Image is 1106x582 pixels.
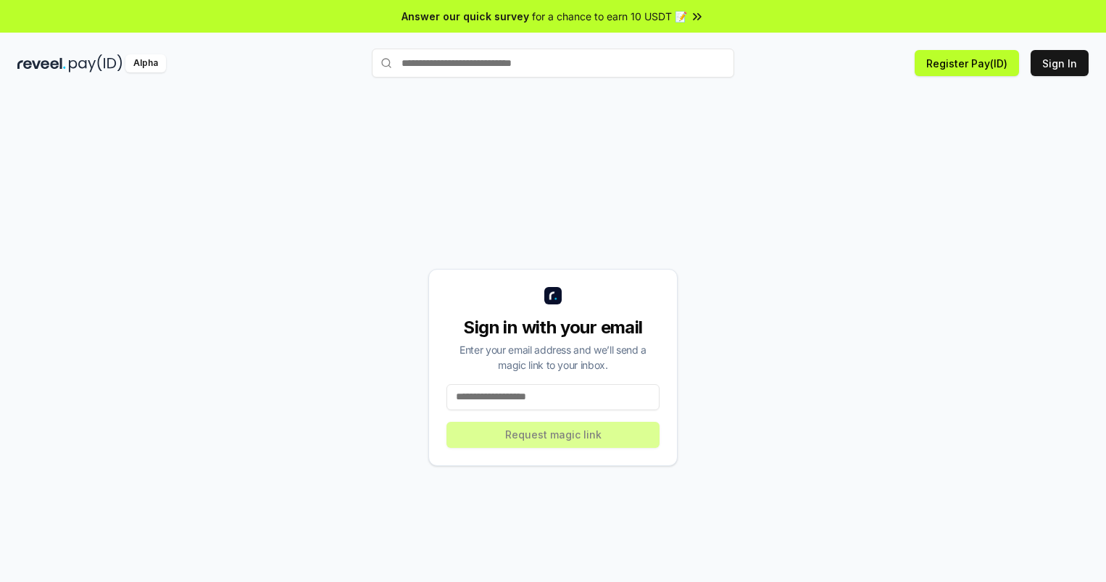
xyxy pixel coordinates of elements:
span: Answer our quick survey [402,9,529,24]
img: reveel_dark [17,54,66,72]
img: pay_id [69,54,122,72]
div: Sign in with your email [446,316,660,339]
button: Sign In [1031,50,1089,76]
img: logo_small [544,287,562,304]
span: for a chance to earn 10 USDT 📝 [532,9,687,24]
button: Register Pay(ID) [915,50,1019,76]
div: Alpha [125,54,166,72]
div: Enter your email address and we’ll send a magic link to your inbox. [446,342,660,373]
